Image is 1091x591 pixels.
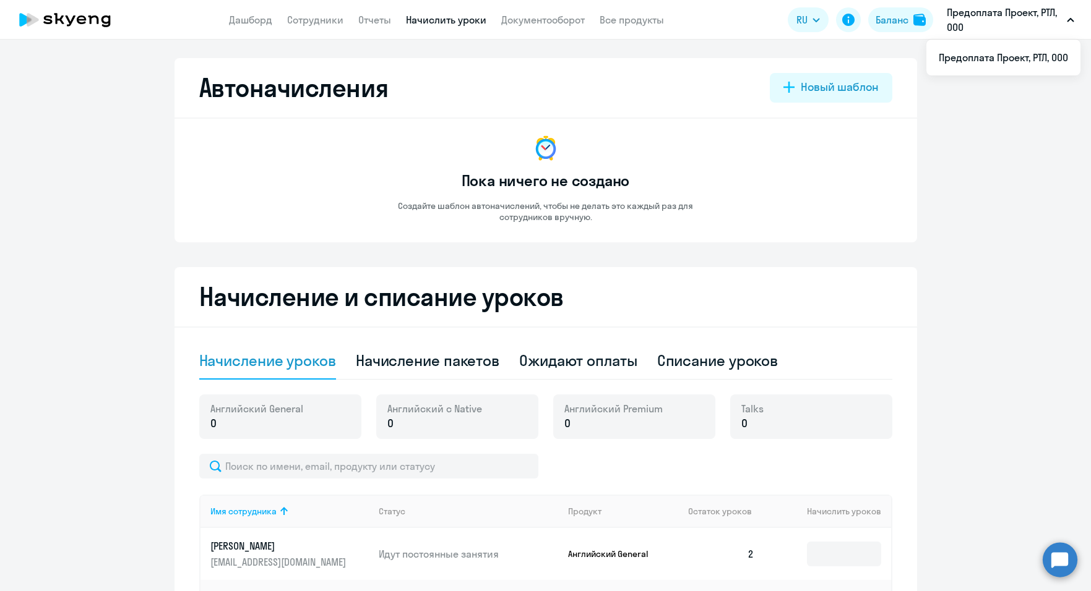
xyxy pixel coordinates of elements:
input: Поиск по имени, email, продукту или статусу [199,454,538,478]
div: Статус [379,506,405,517]
span: 0 [210,415,217,432]
button: Новый шаблон [770,73,892,103]
span: Остаток уроков [688,506,752,517]
div: Новый шаблон [801,79,878,95]
span: Английский с Native [387,402,482,415]
button: RU [788,7,829,32]
span: 0 [741,415,748,432]
span: Talks [741,402,764,415]
div: Имя сотрудника [210,506,277,517]
h3: Пока ничего не создано [462,171,630,190]
p: Создайте шаблон автоначислений, чтобы не делать это каждый раз для сотрудников вручную. [373,200,719,223]
p: Идут постоянные занятия [379,547,558,561]
th: Начислить уроков [764,495,890,528]
a: Все продукты [600,14,664,26]
span: Английский Premium [564,402,663,415]
div: Остаток уроков [688,506,765,517]
div: Ожидают оплаты [519,351,637,370]
h2: Автоначисления [199,73,389,103]
p: Предоплата Проект, РТЛ, ООО [947,5,1062,35]
div: Начисление уроков [199,351,336,370]
span: 0 [387,415,394,432]
a: Начислить уроки [406,14,486,26]
div: Продукт [568,506,602,517]
div: Списание уроков [657,351,778,370]
span: RU [796,12,808,27]
a: Сотрудники [287,14,343,26]
div: Баланс [876,12,908,27]
ul: RU [926,40,1080,75]
a: Отчеты [358,14,391,26]
div: Имя сотрудника [210,506,369,517]
div: Статус [379,506,558,517]
td: 2 [678,528,765,580]
p: [PERSON_NAME] [210,539,349,553]
span: Английский General [210,402,303,415]
h2: Начисление и списание уроков [199,282,892,312]
a: Дашборд [229,14,272,26]
a: [PERSON_NAME][EMAIL_ADDRESS][DOMAIN_NAME] [210,539,369,569]
a: Документооборот [501,14,585,26]
img: balance [913,14,926,26]
span: 0 [564,415,571,432]
img: no-data [531,134,561,163]
div: Продукт [568,506,678,517]
div: Начисление пакетов [356,351,499,370]
button: Балансbalance [868,7,933,32]
p: Английский General [568,548,661,559]
button: Предоплата Проект, РТЛ, ООО [941,5,1080,35]
p: [EMAIL_ADDRESS][DOMAIN_NAME] [210,555,349,569]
